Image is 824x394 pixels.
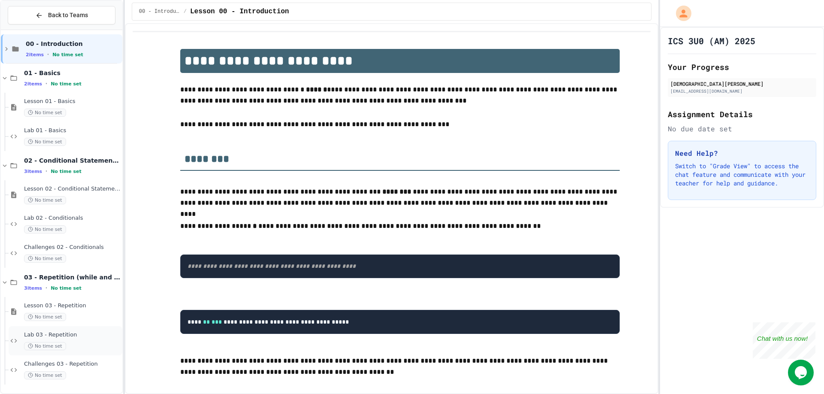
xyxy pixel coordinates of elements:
span: No time set [24,342,66,350]
span: No time set [24,225,66,233]
iframe: chat widget [753,322,815,359]
span: Challenges 02 - Conditionals [24,244,121,251]
h2: Your Progress [668,61,816,73]
span: 3 items [24,169,42,174]
span: No time set [24,196,66,204]
span: 03 - Repetition (while and for) [24,273,121,281]
span: No time set [24,109,66,117]
span: 3 items [24,285,42,291]
iframe: chat widget [788,360,815,385]
span: • [45,168,47,175]
span: No time set [51,81,82,87]
span: 00 - Introduction [26,40,121,48]
span: 02 - Conditional Statements (if) [24,157,121,164]
span: No time set [52,52,83,58]
span: 01 - Basics [24,69,121,77]
h1: ICS 3U0 (AM) 2025 [668,35,755,47]
span: No time set [24,313,66,321]
span: Lab 03 - Repetition [24,331,121,339]
span: Lesson 02 - Conditional Statements (if) [24,185,121,193]
span: • [45,285,47,291]
span: 2 items [26,52,44,58]
span: No time set [24,371,66,379]
span: Lesson 01 - Basics [24,98,121,105]
h3: Need Help? [675,148,809,158]
span: Lesson 00 - Introduction [190,6,289,17]
h2: Assignment Details [668,108,816,120]
div: [EMAIL_ADDRESS][DOMAIN_NAME] [670,88,814,94]
span: No time set [51,285,82,291]
span: No time set [24,255,66,263]
p: Switch to "Grade View" to access the chat feature and communicate with your teacher for help and ... [675,162,809,188]
span: Lesson 03 - Repetition [24,302,121,309]
span: Lab 02 - Conditionals [24,215,121,222]
div: [DEMOGRAPHIC_DATA][PERSON_NAME] [670,80,814,88]
span: • [45,80,47,87]
div: No due date set [668,124,816,134]
span: / [184,8,187,15]
span: No time set [51,169,82,174]
span: Lab 01 - Basics [24,127,121,134]
div: My Account [667,3,694,23]
span: Back to Teams [48,11,88,20]
button: Back to Teams [8,6,115,24]
span: 00 - Introduction [139,8,180,15]
span: 2 items [24,81,42,87]
span: • [47,51,49,58]
span: No time set [24,138,66,146]
span: Challenges 03 - Repetition [24,361,121,368]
